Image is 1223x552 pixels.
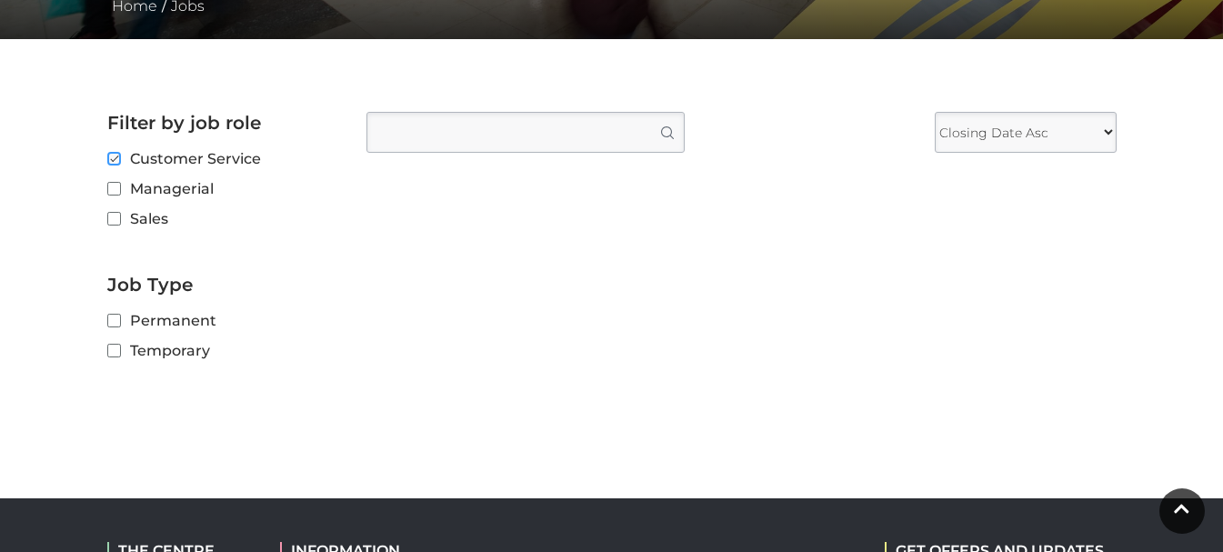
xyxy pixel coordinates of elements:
h2: Job Type [107,274,339,296]
label: Managerial [107,177,339,200]
label: Permanent [107,309,339,332]
label: Sales [107,207,339,230]
label: Temporary [107,339,339,362]
label: Customer Service [107,147,339,170]
h2: Filter by job role [107,112,339,134]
